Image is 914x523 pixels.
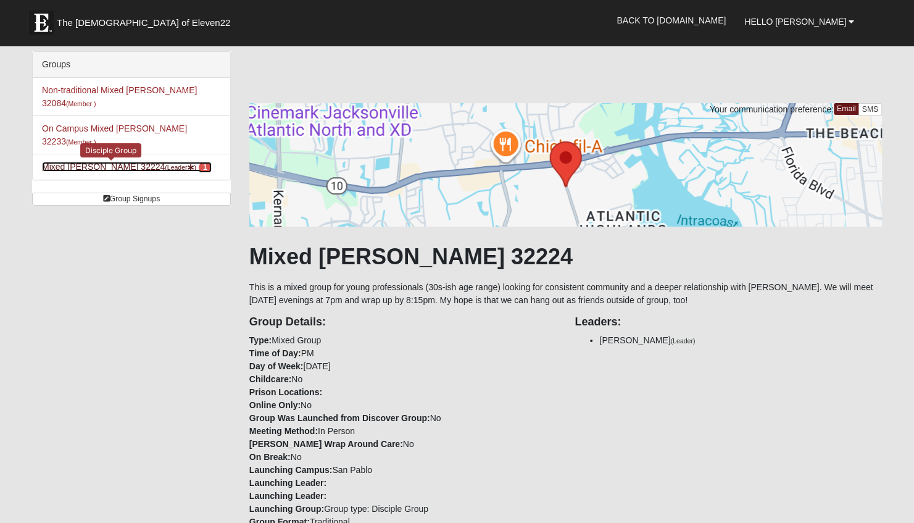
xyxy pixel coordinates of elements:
[249,478,326,488] strong: Launching Leader:
[599,334,882,347] li: [PERSON_NAME]
[710,104,834,114] span: Your communication preference:
[249,413,430,423] strong: Group Was Launched from Discover Group:
[249,400,301,410] strong: Online Only:
[249,465,333,475] strong: Launching Campus:
[249,374,291,384] strong: Childcare:
[249,452,291,462] strong: On Break:
[42,85,197,108] a: Non-traditional Mixed [PERSON_NAME] 32084(Member )
[249,387,322,397] strong: Prison Locations:
[165,164,196,171] small: (Leader )
[834,103,859,115] a: Email
[607,5,735,36] a: Back to [DOMAIN_NAME]
[33,52,230,78] div: Groups
[249,335,272,345] strong: Type:
[744,17,846,27] span: Hello [PERSON_NAME]
[66,100,96,107] small: (Member )
[249,426,318,436] strong: Meeting Method:
[80,143,141,157] div: Disciple Group
[199,162,212,173] span: number of pending members
[249,348,301,358] strong: Time of Day:
[249,243,882,270] h1: Mixed [PERSON_NAME] 32224
[42,162,211,172] a: Mixed [PERSON_NAME] 32224(Leader) 1
[671,337,696,345] small: (Leader)
[57,17,230,29] span: The [DEMOGRAPHIC_DATA] of Eleven22
[23,4,270,35] a: The [DEMOGRAPHIC_DATA] of Eleven22
[66,138,96,146] small: (Member )
[32,193,231,206] a: Group Signups
[249,316,557,329] h4: Group Details:
[249,439,403,449] strong: [PERSON_NAME] Wrap Around Care:
[735,6,863,37] a: Hello [PERSON_NAME]
[858,103,882,116] a: SMS
[29,10,54,35] img: Eleven22 logo
[249,491,326,501] strong: Launching Leader:
[249,361,304,371] strong: Day of Week:
[42,123,187,146] a: On Campus Mixed [PERSON_NAME] 32233(Member )
[575,316,882,329] h4: Leaders:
